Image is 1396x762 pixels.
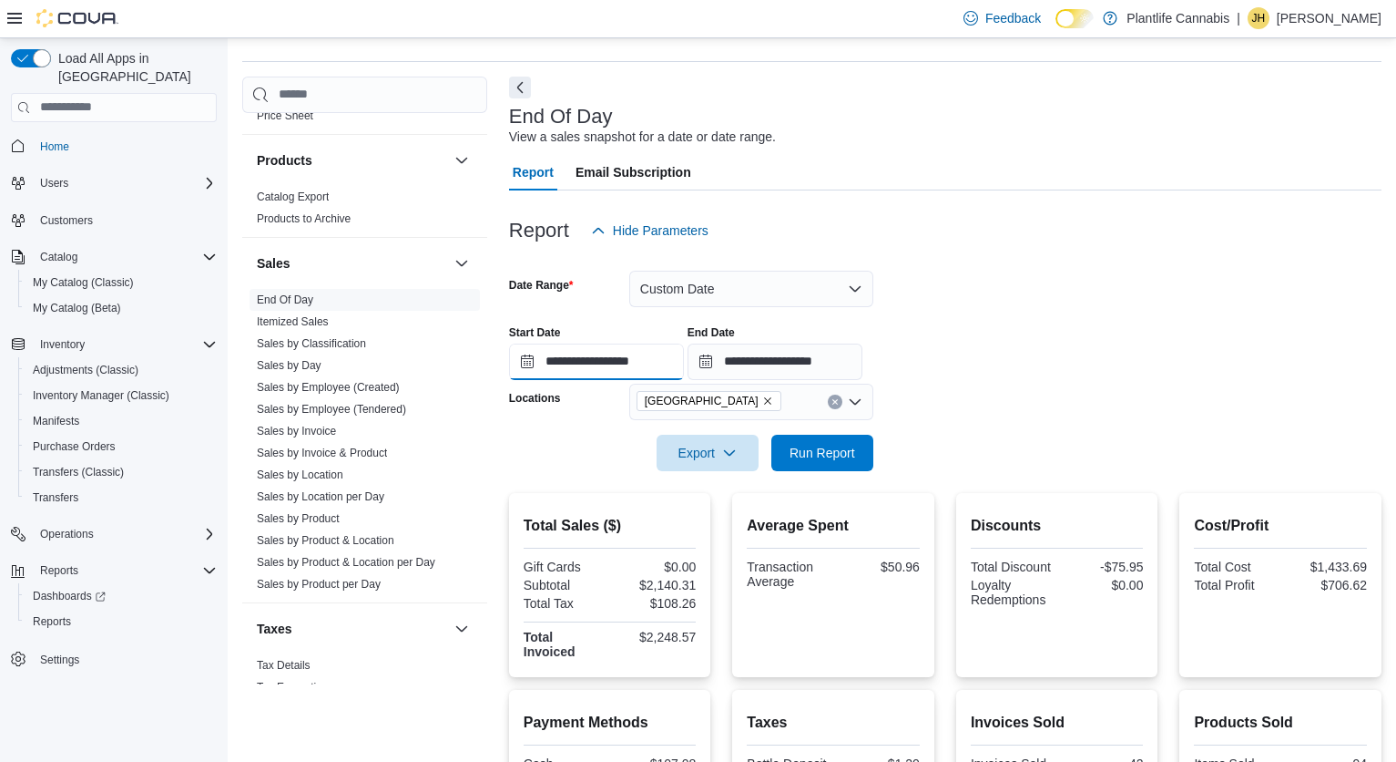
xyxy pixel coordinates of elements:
[1252,7,1266,29] span: JH
[257,469,343,481] a: Sales by Location
[971,712,1144,734] h2: Invoices Sold
[33,614,71,629] span: Reports
[1194,578,1277,592] div: Total Profit
[25,272,217,293] span: My Catalog (Classic)
[33,647,217,670] span: Settings
[33,172,76,194] button: Users
[513,154,554,190] span: Report
[257,359,321,372] a: Sales by Day
[1194,712,1367,734] h2: Products Sold
[25,385,217,407] span: Inventory Manager (Classic)
[257,490,384,503] a: Sales by Location per Day
[25,461,217,483] span: Transfers (Classic)
[257,577,381,592] span: Sales by Product per Day
[257,555,435,570] span: Sales by Product & Location per Day
[257,314,329,329] span: Itemized Sales
[645,392,759,410] span: [GEOGRAPHIC_DATA]
[25,585,113,607] a: Dashboards
[257,578,381,591] a: Sales by Product per Day
[524,515,697,537] h2: Total Sales ($)
[257,336,366,351] span: Sales by Classification
[18,383,224,408] button: Inventory Manager (Classic)
[33,560,217,582] span: Reports
[18,485,224,510] button: Transfers
[1284,578,1367,592] div: $706.62
[576,154,691,190] span: Email Subscription
[657,435,759,471] button: Export
[257,151,447,170] button: Products
[509,325,561,340] label: Start Date
[985,9,1041,27] span: Feedback
[25,487,86,509] a: Transfers
[40,213,93,228] span: Customers
[33,246,217,268] span: Catalog
[1277,7,1381,29] p: [PERSON_NAME]
[25,410,87,432] a: Manifests
[33,388,169,403] span: Inventory Manager (Classic)
[1248,7,1269,29] div: Jackie Haubrick
[257,556,435,569] a: Sales by Product & Location per Day
[524,630,576,659] strong: Total Invoiced
[18,434,224,459] button: Purchase Orders
[25,359,217,381] span: Adjustments (Classic)
[4,558,224,583] button: Reports
[33,210,100,232] a: Customers
[257,659,311,672] a: Tax Details
[257,489,384,504] span: Sales by Location per Day
[629,271,873,307] button: Custom Date
[25,487,217,509] span: Transfers
[33,172,217,194] span: Users
[40,653,79,667] span: Settings
[584,212,716,249] button: Hide Parameters
[33,301,121,315] span: My Catalog (Beta)
[257,337,366,350] a: Sales by Classification
[25,461,131,483] a: Transfers (Classic)
[848,395,862,409] button: Open list of options
[257,468,343,482] span: Sales by Location
[33,275,134,290] span: My Catalog (Classic)
[25,585,217,607] span: Dashboards
[688,325,735,340] label: End Date
[18,459,224,485] button: Transfers (Classic)
[1055,9,1094,28] input: Dark Mode
[257,151,312,170] h3: Products
[242,186,487,237] div: Products
[257,403,406,416] a: Sales by Employee (Tendered)
[40,176,68,190] span: Users
[524,712,697,734] h2: Payment Methods
[257,254,290,273] h3: Sales
[971,515,1144,537] h2: Discounts
[33,334,217,355] span: Inventory
[614,560,697,574] div: $0.00
[762,396,773,407] button: Remove Spruce Grove from selection in this group
[36,9,118,27] img: Cova
[509,344,684,380] input: Press the down key to open a popover containing a calendar.
[33,490,78,505] span: Transfers
[1237,7,1240,29] p: |
[33,246,85,268] button: Catalog
[242,289,487,602] div: Sales
[4,645,224,672] button: Settings
[33,589,106,603] span: Dashboards
[688,344,862,380] input: Press the down key to open a popover containing a calendar.
[257,511,340,526] span: Sales by Product
[1061,578,1144,592] div: $0.00
[40,337,85,352] span: Inventory
[257,381,400,394] a: Sales by Employee (Created)
[242,654,487,705] div: Taxes
[451,149,473,171] button: Products
[257,358,321,373] span: Sales by Day
[1194,560,1277,574] div: Total Cost
[257,620,447,638] button: Taxes
[257,211,351,226] span: Products to Archive
[4,244,224,270] button: Catalog
[257,108,313,123] span: Price Sheet
[33,649,87,671] a: Settings
[257,212,351,225] a: Products to Archive
[4,521,224,547] button: Operations
[51,49,217,86] span: Load All Apps in [GEOGRAPHIC_DATA]
[747,560,830,589] div: Transaction Average
[25,436,217,458] span: Purchase Orders
[509,106,613,128] h3: End Of Day
[242,105,487,134] div: Pricing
